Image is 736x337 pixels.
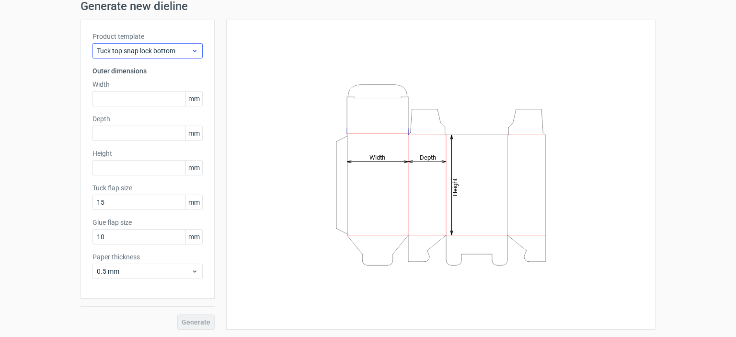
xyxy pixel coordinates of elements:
[92,80,203,89] label: Width
[185,161,202,175] span: mm
[92,183,203,193] label: Tuck flap size
[369,153,385,161] tspan: Width
[92,252,203,262] label: Paper thickness
[185,92,202,106] span: mm
[92,114,203,124] label: Depth
[185,230,202,244] span: mm
[420,153,436,161] tspan: Depth
[185,195,202,209] span: mm
[185,126,202,140] span: mm
[80,0,655,12] h1: Generate new dieline
[92,32,203,41] label: Product template
[92,218,203,227] label: Glue flap size
[451,178,459,196] tspan: Height
[97,267,191,276] span: 0.5 mm
[97,46,191,56] span: Tuck top snap lock bottom
[92,66,203,76] h3: Outer dimensions
[92,149,203,158] label: Height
